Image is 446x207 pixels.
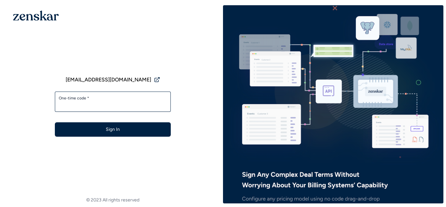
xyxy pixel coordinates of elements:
[66,76,151,84] span: [EMAIL_ADDRESS][DOMAIN_NAME]
[55,122,171,137] button: Sign In
[59,95,167,101] label: One-time code *
[3,197,223,203] footer: © 2023 All rights reserved
[13,10,59,21] img: 1OGAJ2xQqyY4LXKgY66KYq0eOWRCkrZdAb3gUhuVAqdWPZE9SRJmCz+oDMSn4zDLXe31Ii730ItAGKgCKgCCgCikA4Av8PJUP...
